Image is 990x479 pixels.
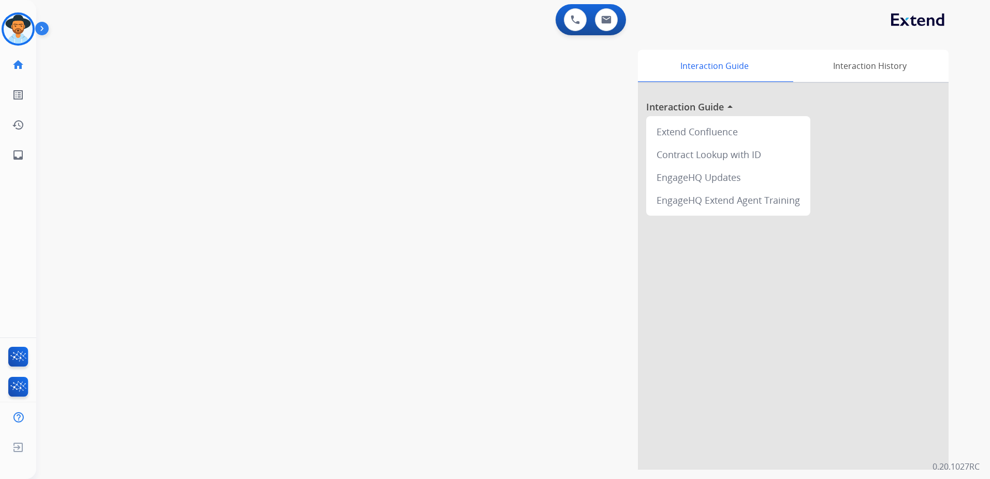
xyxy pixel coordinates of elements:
div: EngageHQ Updates [650,166,806,189]
div: EngageHQ Extend Agent Training [650,189,806,212]
mat-icon: list_alt [12,89,24,101]
mat-icon: home [12,59,24,71]
img: avatar [4,15,33,44]
div: Interaction History [791,50,949,82]
mat-icon: inbox [12,149,24,161]
mat-icon: history [12,119,24,131]
div: Extend Confluence [650,120,806,143]
p: 0.20.1027RC [933,460,980,473]
div: Interaction Guide [638,50,791,82]
div: Contract Lookup with ID [650,143,806,166]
